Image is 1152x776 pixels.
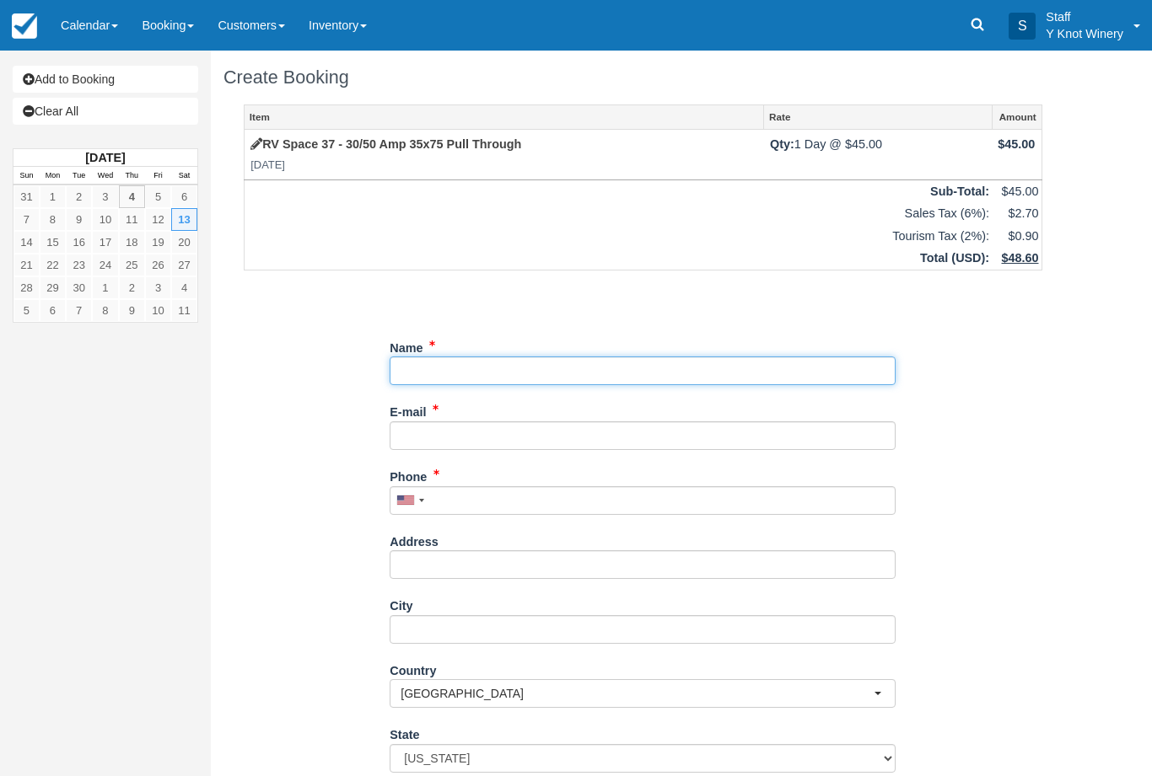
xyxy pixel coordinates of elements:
a: Item [245,105,763,129]
label: Address [390,527,439,551]
a: 11 [119,208,145,231]
td: Tourism Tax (2%): [245,225,993,248]
u: $48.60 [1001,251,1038,265]
a: 28 [13,276,40,299]
a: 10 [92,208,118,231]
a: 26 [145,254,171,276]
a: 5 [145,185,171,208]
strong: Sub-Total: [930,185,989,198]
th: Sat [171,167,197,185]
th: Tue [66,167,92,185]
td: $0.90 [992,225,1042,248]
span: [GEOGRAPHIC_DATA] [401,685,874,702]
strong: Total ( ): [920,251,989,265]
a: 9 [66,208,92,231]
a: 16 [66,231,92,254]
a: 10 [145,299,171,322]
a: Add to Booking [13,66,198,93]
a: 1 [92,276,118,299]
a: 6 [40,299,66,322]
td: 1 Day @ $45.00 [764,130,992,179]
a: 24 [92,254,118,276]
th: Thu [119,167,145,185]
a: 11 [171,299,197,322]
a: 7 [13,208,40,231]
a: 2 [119,276,145,299]
a: 8 [40,208,66,231]
a: 27 [171,254,197,276]
a: 5 [13,299,40,322]
td: $45.00 [992,130,1042,179]
a: 19 [145,231,171,254]
label: E-mail [390,398,426,421]
a: 23 [66,254,92,276]
a: 3 [92,185,118,208]
h1: Create Booking [223,67,1063,88]
a: 17 [92,231,118,254]
strong: [DATE] [85,151,125,164]
a: 9 [119,299,145,322]
a: 7 [66,299,92,322]
strong: Qty [770,137,794,151]
a: 20 [171,231,197,254]
a: 30 [66,276,92,299]
a: 18 [119,231,145,254]
th: Wed [92,167,118,185]
span: USD [956,251,981,265]
a: 6 [171,185,197,208]
a: 29 [40,276,66,299]
label: Name [390,334,423,357]
label: Country [390,656,436,680]
a: Rate [764,105,991,129]
th: Sun [13,167,40,185]
a: 22 [40,254,66,276]
a: Amount [993,105,1042,129]
a: 3 [145,276,171,299]
a: 15 [40,231,66,254]
td: $45.00 [992,179,1042,202]
div: United States: +1 [390,487,429,514]
a: 14 [13,231,40,254]
div: S [1009,13,1036,40]
a: 4 [171,276,197,299]
td: $2.70 [992,202,1042,225]
a: Clear All [13,98,198,125]
img: checkfront-main-nav-mini-logo.png [12,13,37,39]
a: 13 [171,208,197,231]
label: City [390,591,412,615]
a: 31 [13,185,40,208]
a: 8 [92,299,118,322]
td: Sales Tax (6%): [245,202,993,225]
th: Fri [145,167,171,185]
a: 1 [40,185,66,208]
th: Mon [40,167,66,185]
p: Staff [1046,8,1123,25]
a: 2 [66,185,92,208]
a: 4 [119,185,145,208]
em: [DATE] [250,158,757,174]
a: 21 [13,254,40,276]
a: 12 [145,208,171,231]
label: Phone [390,463,427,486]
a: RV Space 37 - 30/50 Amp 35x75 Pull Through [250,137,521,151]
p: Y Knot Winery [1046,25,1123,42]
button: [GEOGRAPHIC_DATA] [390,679,896,708]
label: State [390,720,419,744]
a: 25 [119,254,145,276]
